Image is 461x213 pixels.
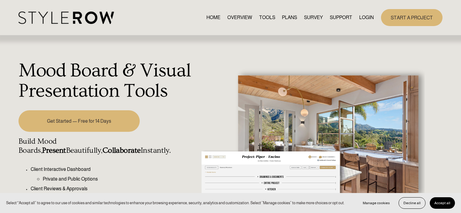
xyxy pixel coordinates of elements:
a: SURVEY [304,13,323,22]
h4: Build Mood Boards, Beautifully, Instantly. [18,137,193,155]
span: Decline all [403,201,421,205]
a: HOME [206,13,220,22]
img: StyleRow [18,12,114,24]
a: START A PROJECT [381,9,443,26]
span: SUPPORT [330,14,352,21]
a: LOGIN [359,13,374,22]
span: Manage cookies [363,201,390,205]
p: Client Interactive Dashboard [31,166,193,173]
strong: Collaborate [102,146,141,155]
button: Manage cookies [358,197,394,209]
a: OVERVIEW [227,13,252,22]
p: Private and Public Options [43,175,193,183]
button: Decline all [399,197,426,209]
p: Select “Accept all” to agree to our use of cookies and similar technologies to enhance your brows... [6,200,345,206]
p: Client Reviews & Approvals [31,185,193,192]
button: Accept all [430,197,455,209]
h1: Mood Board & Visual Presentation Tools [18,61,193,102]
a: Get Started — Free for 14 Days [18,110,140,132]
span: Accept all [434,201,450,205]
strong: Present [42,146,66,155]
a: PLANS [282,13,297,22]
a: folder dropdown [330,13,352,22]
a: TOOLS [259,13,275,22]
